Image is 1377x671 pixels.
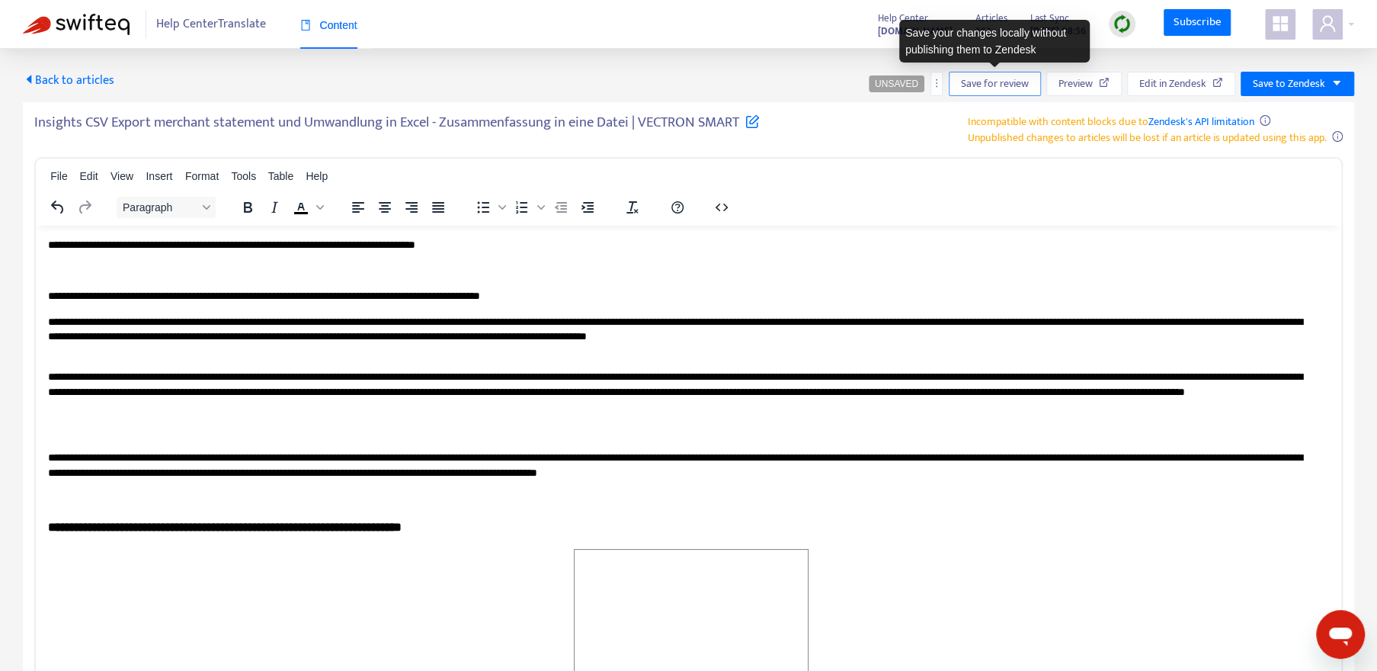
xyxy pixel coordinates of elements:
button: Undo [45,197,71,218]
span: Content [300,19,357,31]
span: Edit in Zendesk [1139,75,1206,92]
span: Preview [1058,75,1093,92]
button: Align left [345,197,371,218]
span: Save to Zendesk [1253,75,1325,92]
span: user [1318,14,1337,33]
button: Save to Zendeskcaret-down [1241,72,1354,96]
span: Help [306,170,328,182]
span: Unpublished changes to articles will be lost if an article is updated using this app. [968,129,1327,146]
img: sync.dc5367851b00ba804db3.png [1113,14,1132,34]
span: info-circle [1260,115,1270,126]
span: info-circle [1332,131,1343,142]
button: Edit in Zendesk [1127,72,1235,96]
button: Help [664,197,690,218]
div: Numbered list [509,197,547,218]
button: Italic [261,197,287,218]
button: Clear formatting [620,197,645,218]
span: UNSAVED [875,79,918,89]
button: Save for review [949,72,1041,96]
button: Justify [425,197,451,218]
span: Articles [975,10,1007,27]
iframe: Schaltfläche zum Öffnen des Messaging-Fensters [1316,610,1365,659]
span: Edit [80,170,98,182]
div: Text color Black [288,197,326,218]
button: Decrease indent [548,197,574,218]
span: Save for review [961,75,1029,92]
span: Help Center [878,10,928,27]
a: Subscribe [1164,9,1231,37]
span: book [300,20,311,30]
span: appstore [1271,14,1289,33]
button: Block Paragraph [117,197,216,218]
button: Redo [72,197,98,218]
span: Format [185,170,219,182]
span: Last Sync [1030,10,1069,27]
span: File [50,170,68,182]
button: Preview [1046,72,1122,96]
button: Increase indent [575,197,600,218]
button: Bold [235,197,261,218]
div: Bullet list [470,197,508,218]
span: Table [268,170,293,182]
span: Paragraph [123,201,197,213]
button: Align right [399,197,424,218]
a: Zendesk's API limitation [1148,113,1254,130]
a: [DOMAIN_NAME] [878,22,953,40]
span: more [931,78,942,88]
div: Save your changes locally without publishing them to Zendesk [899,20,1090,63]
span: caret-left [23,73,35,85]
span: View [110,170,133,182]
span: Incompatible with content blocks due to [968,113,1254,130]
span: Insert [146,170,172,182]
button: more [930,72,943,96]
span: Tools [231,170,256,182]
span: Help Center Translate [156,10,266,39]
strong: [DOMAIN_NAME] [878,23,953,40]
h5: Insights CSV Export merchant statement und Umwandlung in Excel - Zusammenfassung in eine Datei | ... [34,114,760,140]
span: caret-down [1331,78,1342,88]
span: Back to articles [23,70,114,91]
img: Swifteq [23,14,130,35]
button: Align center [372,197,398,218]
